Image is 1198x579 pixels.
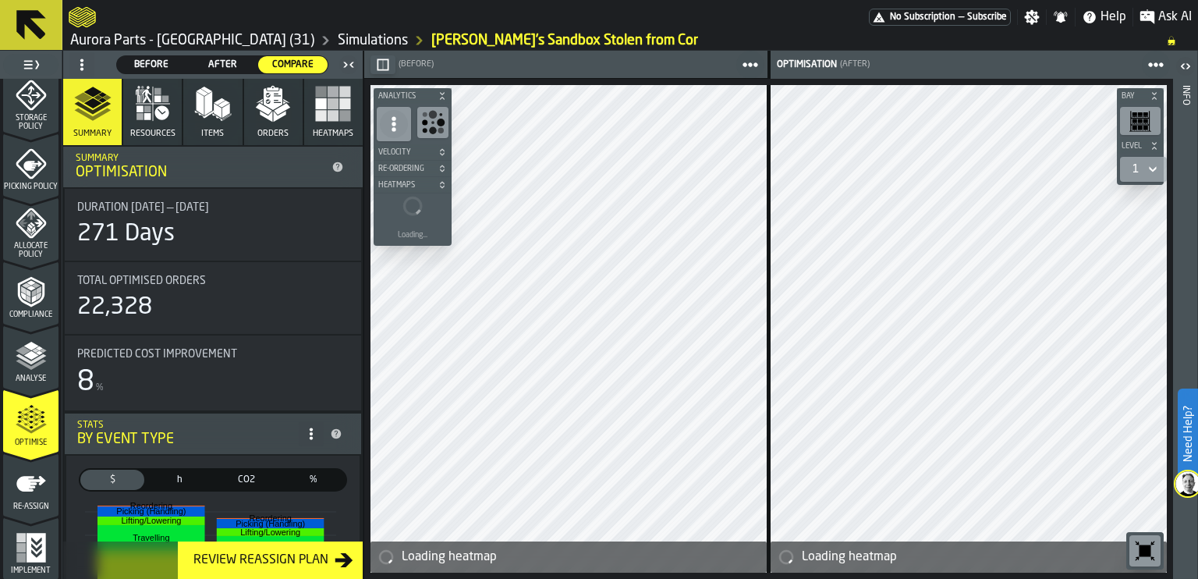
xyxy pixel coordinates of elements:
[398,231,427,240] div: Loading...
[771,542,1167,573] div: alert-Loading heatmap
[123,58,180,72] span: Before
[3,325,58,388] li: menu Analyse
[77,367,94,398] div: 8
[264,58,321,72] span: Compare
[3,69,58,132] li: menu Storage Policy
[1173,51,1197,579] header: Info
[1126,160,1161,179] div: DropdownMenuValue-1
[3,439,58,447] span: Optimise
[77,201,349,214] div: Title
[3,261,58,324] li: menu Compliance
[869,9,1011,26] a: link-to-/wh/i/aa2e4adb-2cd5-4688-aa4a-ec82bcf75d46/pricing/
[1118,92,1147,101] span: Bay
[147,470,211,490] div: thumb
[370,542,767,573] div: alert-Loading heatmap
[201,129,224,139] span: Items
[3,389,58,452] li: menu Optimise
[1158,8,1192,27] span: Ask AI
[3,54,58,76] label: button-toggle-Toggle Full Menu
[375,165,434,173] span: Re-Ordering
[3,503,58,511] span: Re-assign
[1047,9,1075,25] label: button-toggle-Notifications
[3,567,58,575] span: Implement
[194,58,251,72] span: After
[3,375,58,383] span: Analyse
[1117,138,1164,154] button: button-
[77,348,237,361] span: Predicted Cost Improvement
[187,551,335,570] div: Review Reassign Plan
[80,470,144,490] div: thumb
[285,473,342,487] span: %
[1117,104,1164,138] div: button-toolbar-undefined
[420,110,445,135] svg: Show Congestion
[3,311,58,319] span: Compliance
[959,12,964,23] span: —
[1018,9,1046,25] label: button-toggle-Settings
[1133,8,1198,27] label: button-toggle-Ask AI
[282,470,346,490] div: thumb
[65,262,361,334] div: stat-Total Optimised Orders
[374,144,452,160] button: button-
[77,275,206,287] span: Total Optimised Orders
[69,3,96,31] a: logo-header
[1118,142,1147,151] span: Level
[375,92,434,101] span: Analytics
[313,129,353,139] span: Heatmaps
[802,548,1161,567] div: Loading heatmap
[178,542,363,579] button: button-Review Reassign Plan
[1175,54,1196,82] label: button-toggle-Open
[890,12,955,23] span: No Subscription
[1132,163,1139,176] div: DropdownMenuValue-1
[1076,8,1132,27] label: button-toggle-Help
[130,129,175,139] span: Resources
[77,420,299,431] div: Stats
[967,12,1007,23] span: Subscribe
[65,189,361,261] div: stat-Duration 8/1/2024 — 8/13/2025
[840,59,870,69] span: (After)
[96,382,104,393] span: %
[83,473,141,487] span: $
[414,104,452,144] div: button-toolbar-undefined
[151,473,208,487] span: h
[73,129,112,139] span: Summary
[338,32,408,49] a: link-to-/wh/i/aa2e4adb-2cd5-4688-aa4a-ec82bcf75d46
[370,55,395,74] button: button-
[375,181,434,190] span: Heatmaps
[374,161,452,176] button: button-
[431,32,698,49] a: link-to-/wh/i/aa2e4adb-2cd5-4688-aa4a-ec82bcf75d46/simulations/27937209-fbc7-475a-a816-0234ee0987c6
[3,242,58,259] span: Allocate Policy
[188,56,257,73] div: thumb
[79,468,146,492] label: button-switch-multi-Cost
[77,431,299,448] div: By event type
[3,114,58,131] span: Storage Policy
[1126,532,1164,570] div: button-toolbar-undefined
[65,336,361,410] div: stat-Predicted Cost Improvement
[402,548,760,567] div: Loading heatmap
[77,293,152,321] div: 22,328
[117,56,186,73] div: thumb
[3,453,58,516] li: menu Re-assign
[146,468,213,492] label: button-switch-multi-Time
[774,59,837,70] div: Optimisation
[1117,88,1164,104] button: button-
[76,153,325,164] div: Summary
[374,538,462,570] a: logo-header
[213,468,280,492] label: button-switch-multi-CO2
[374,88,452,104] button: button-
[375,148,434,157] span: Velocity
[77,348,349,361] div: Title
[1101,8,1126,27] span: Help
[280,468,347,492] label: button-switch-multi-Share
[1132,538,1157,563] svg: Reset zoom and position
[1179,390,1196,478] label: Need Help?
[77,220,175,248] div: 271 Days
[214,470,278,490] div: thumb
[116,55,187,74] label: button-switch-multi-Before
[3,197,58,260] li: menu Allocate Policy
[374,177,452,193] button: button-
[1180,82,1191,575] div: Info
[218,473,275,487] span: CO2
[399,59,434,69] span: (Before)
